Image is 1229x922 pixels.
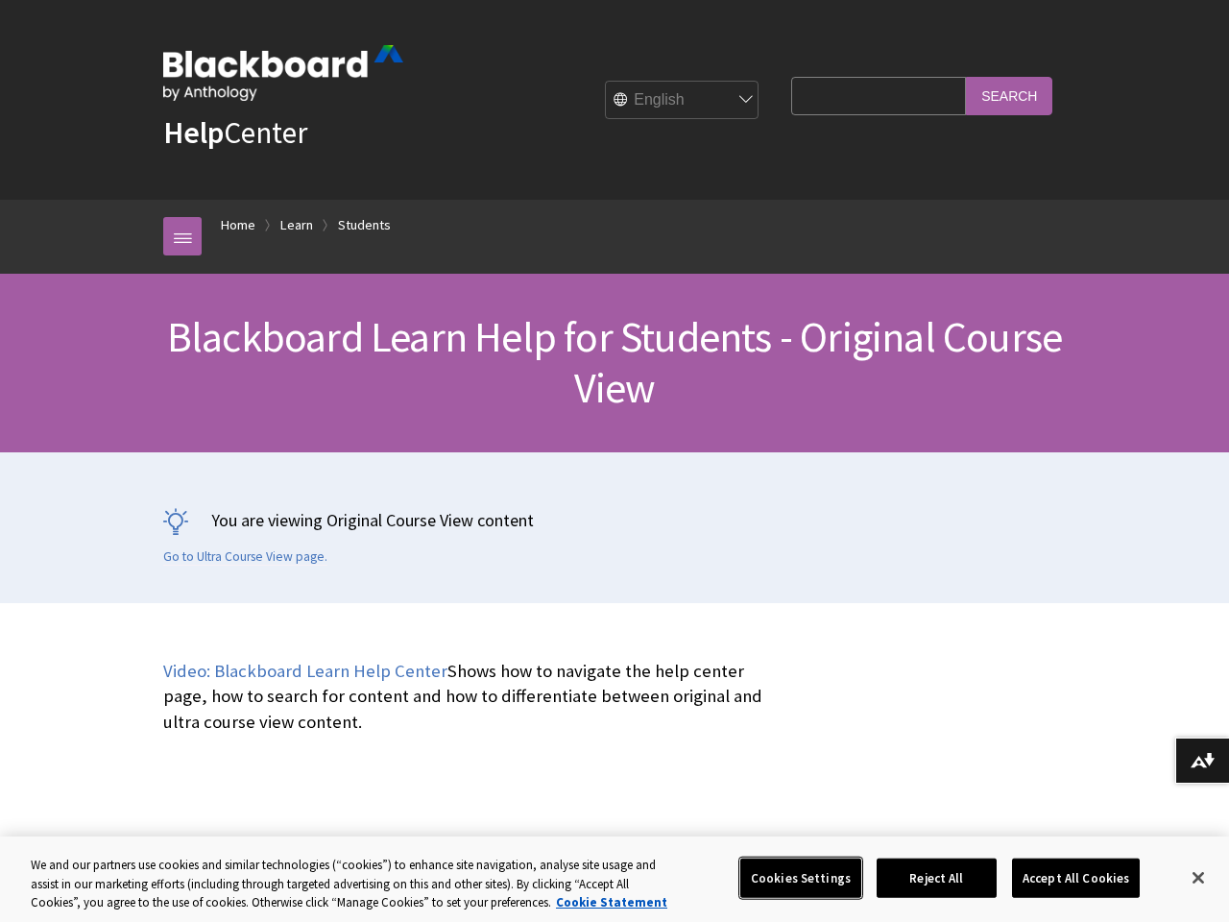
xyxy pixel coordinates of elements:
[31,856,676,912] div: We and our partners use cookies and similar technologies (“cookies”) to enhance site navigation, ...
[556,894,667,910] a: More information about your privacy, opens in a new tab
[740,858,861,898] button: Cookies Settings
[877,858,997,898] button: Reject All
[1012,858,1140,898] button: Accept All Cookies
[1177,857,1219,899] button: Close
